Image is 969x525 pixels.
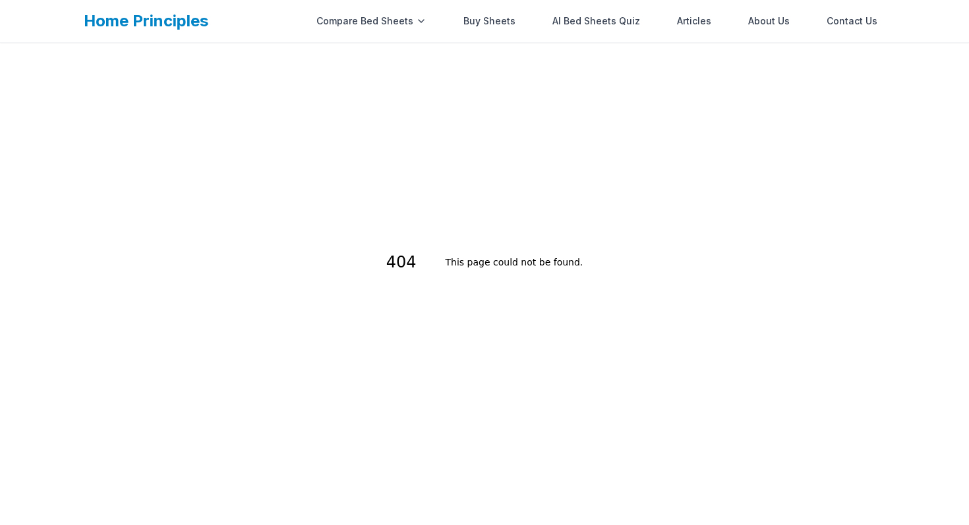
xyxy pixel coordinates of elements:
h2: This page could not be found. [446,246,583,279]
a: AI Bed Sheets Quiz [544,8,648,34]
a: About Us [740,8,798,34]
a: Buy Sheets [455,8,523,34]
a: Contact Us [819,8,885,34]
h1: 404 [386,246,432,279]
div: Compare Bed Sheets [308,8,434,34]
a: Articles [669,8,719,34]
a: Home Principles [84,11,208,30]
